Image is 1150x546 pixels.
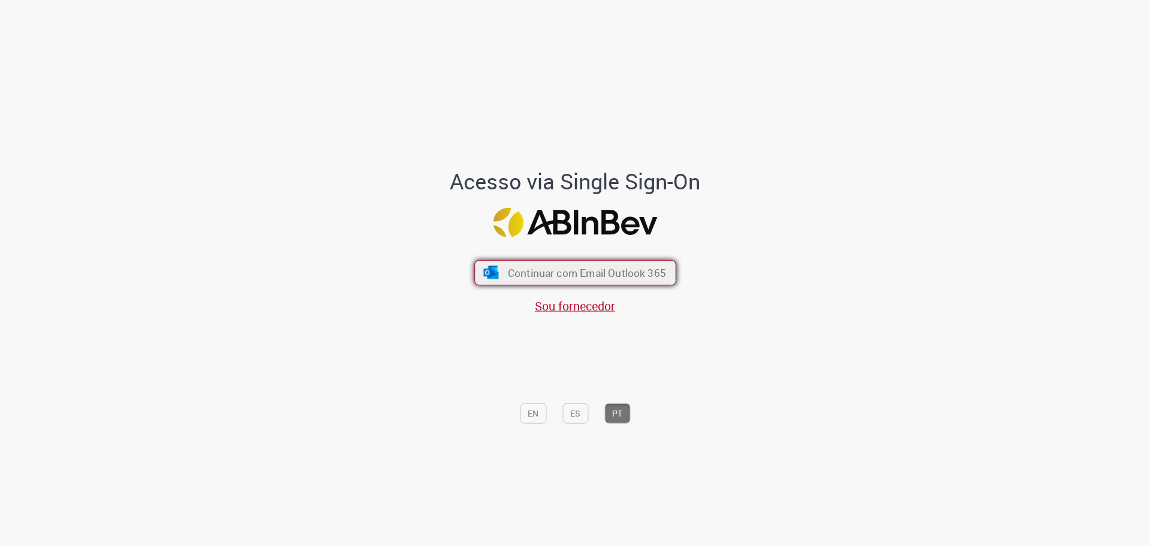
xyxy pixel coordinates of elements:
img: Logo ABInBev [493,207,657,237]
button: ES [562,403,588,423]
button: EN [520,403,546,423]
button: ícone Azure/Microsoft 360 Continuar com Email Outlook 365 [474,260,676,285]
a: Sou fornecedor [535,298,615,314]
span: Continuar com Email Outlook 365 [507,266,665,279]
img: ícone Azure/Microsoft 360 [482,266,500,279]
h1: Acesso via Single Sign-On [409,170,742,194]
button: PT [604,403,630,423]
